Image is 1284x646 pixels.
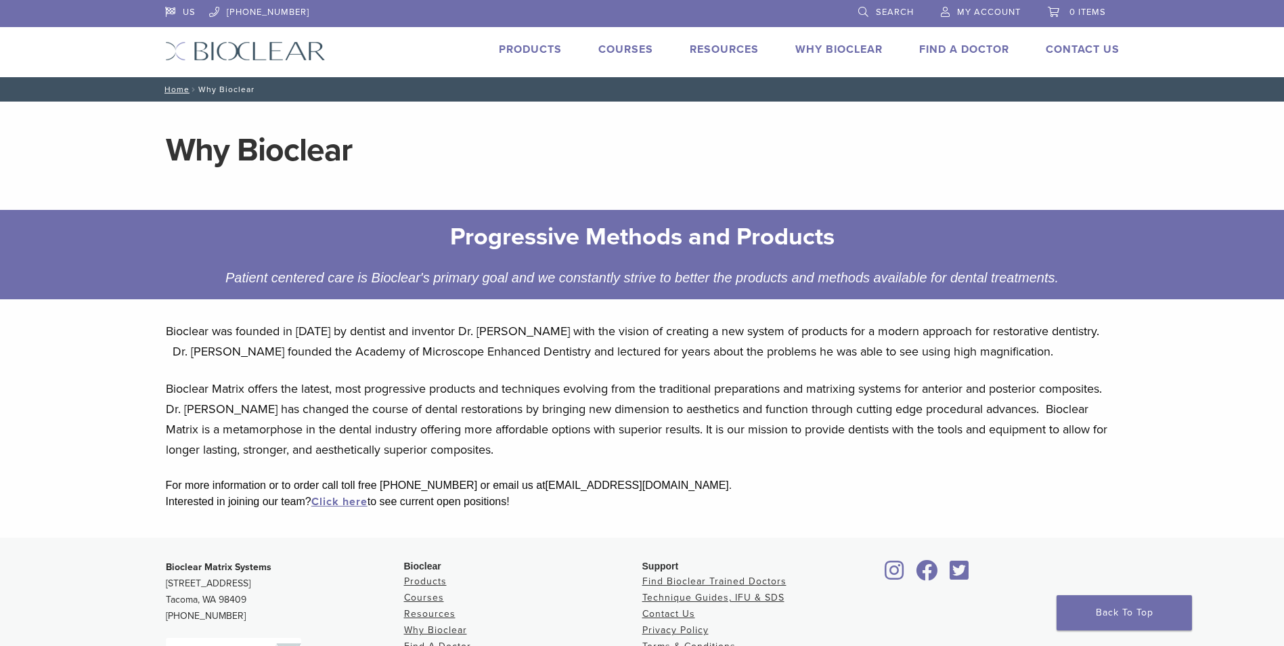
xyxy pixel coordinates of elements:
h1: Why Bioclear [166,134,1119,167]
img: Bioclear [165,41,326,61]
a: Find Bioclear Trained Doctors [642,576,787,587]
a: Products [404,576,447,587]
a: Courses [404,592,444,603]
div: Interested in joining our team? to see current open positions! [166,494,1119,510]
a: Why Bioclear [795,43,883,56]
div: For more information or to order call toll free [PHONE_NUMBER] or email us at [EMAIL_ADDRESS][DOM... [166,477,1119,494]
span: Support [642,561,679,572]
p: Bioclear Matrix offers the latest, most progressive products and techniques evolving from the tra... [166,379,1119,460]
a: Home [160,85,190,94]
a: Products [499,43,562,56]
a: Bioclear [946,568,974,582]
a: Why Bioclear [404,624,467,636]
a: Click here [311,495,368,509]
a: Technique Guides, IFU & SDS [642,592,784,603]
p: [STREET_ADDRESS] Tacoma, WA 98409 [PHONE_NUMBER] [166,559,404,624]
a: Privacy Policy [642,624,709,636]
span: Search [876,7,914,18]
strong: Bioclear Matrix Systems [166,561,271,573]
a: Bioclear [912,568,943,582]
span: My Account [957,7,1021,18]
a: Resources [404,608,456,620]
p: Bioclear was founded in [DATE] by dentist and inventor Dr. [PERSON_NAME] with the vision of creat... [166,321,1119,362]
span: Bioclear [404,561,441,572]
a: Find A Doctor [919,43,1009,56]
span: 0 items [1069,7,1106,18]
a: Courses [598,43,653,56]
a: Resources [690,43,759,56]
a: Contact Us [1046,43,1120,56]
h2: Progressive Methods and Products [224,221,1060,253]
div: Patient centered care is Bioclear's primary goal and we constantly strive to better the products ... [214,267,1070,288]
a: Back To Top [1057,595,1192,630]
a: Contact Us [642,608,695,620]
nav: Why Bioclear [155,77,1130,102]
span: / [190,86,198,93]
a: Bioclear [881,568,909,582]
